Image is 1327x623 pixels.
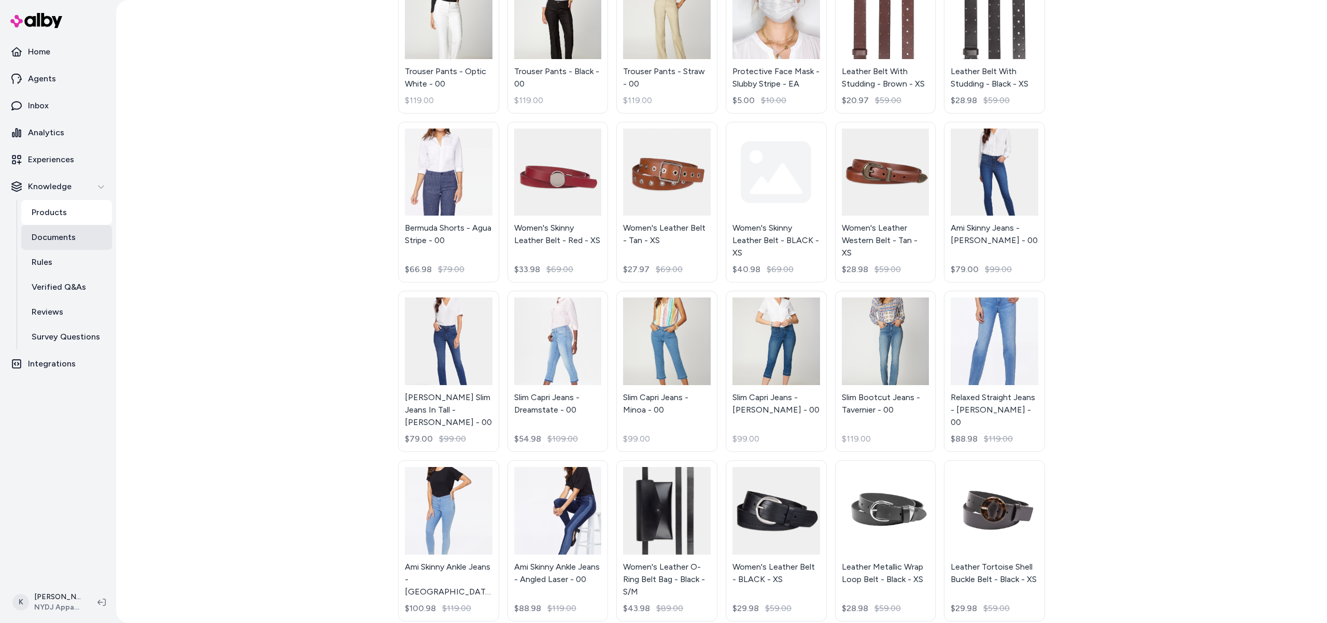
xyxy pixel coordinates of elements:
[944,122,1045,283] a: Ami Skinny Jeans - Cooper - 00Ami Skinny Jeans - [PERSON_NAME] - 00$79.00$99.00
[28,358,76,370] p: Integrations
[28,73,56,85] p: Agents
[21,324,112,349] a: Survey Questions
[4,66,112,91] a: Agents
[32,206,67,219] p: Products
[34,592,81,602] p: [PERSON_NAME]
[4,120,112,145] a: Analytics
[28,100,49,112] p: Inbox
[32,306,63,318] p: Reviews
[507,122,609,283] a: Women's Skinny Leather Belt - Red - XSWomen's Skinny Leather Belt - Red - XS$33.98$69.00
[835,122,936,283] a: Women's Leather Western Belt - Tan - XSWomen's Leather Western Belt - Tan - XS$28.98$59.00
[12,594,29,611] span: K
[21,250,112,275] a: Rules
[21,300,112,324] a: Reviews
[4,147,112,172] a: Experiences
[616,122,717,283] a: Women's Leather Belt - Tan - XSWomen's Leather Belt - Tan - XS$27.97$69.00
[28,153,74,166] p: Experiences
[726,291,827,452] a: Slim Capri Jeans - Marchant - 00Slim Capri Jeans - [PERSON_NAME] - 00$99.00
[21,225,112,250] a: Documents
[616,460,717,621] a: Women's Leather O-Ring Belt Bag - Black - S/MWomen's Leather O-Ring Belt Bag - Black - S/M$43.98$...
[835,291,936,452] a: Slim Bootcut Jeans - Tavernier - 00Slim Bootcut Jeans - Tavernier - 00$119.00
[726,122,827,283] a: Women's Skinny Leather Belt - BLACK - XS$40.98$69.00
[398,122,499,283] a: Bermuda Shorts - Agua Stripe - 00Bermuda Shorts - Agua Stripe - 00$66.98$79.00
[28,46,50,58] p: Home
[726,460,827,621] a: Women's Leather Belt - BLACK - XSWomen's Leather Belt - BLACK - XS$29.98$59.00
[32,331,100,343] p: Survey Questions
[4,351,112,376] a: Integrations
[28,180,72,193] p: Knowledge
[28,126,64,139] p: Analytics
[10,13,62,28] img: alby Logo
[944,460,1045,621] a: Leather Tortoise Shell Buckle Belt - Black - XSLeather Tortoise Shell Buckle Belt - Black - XS$29...
[4,93,112,118] a: Inbox
[835,460,936,621] a: Leather Metallic Wrap Loop Belt - Black - XSLeather Metallic Wrap Loop Belt - Black - XS$28.98$59.00
[4,39,112,64] a: Home
[507,460,609,621] a: Ami Skinny Ankle Jeans - Angled Laser - 00Ami Skinny Ankle Jeans - Angled Laser - 00$88.98$119.00
[21,275,112,300] a: Verified Q&As
[398,460,499,621] a: Ami Skinny Ankle Jeans - Belle Isle - 00Ami Skinny Ankle Jeans - [GEOGRAPHIC_DATA] - 00$100.98$11...
[32,281,86,293] p: Verified Q&As
[944,291,1045,452] a: Relaxed Straight Jeans - Rhodes - 00Relaxed Straight Jeans - [PERSON_NAME] - 00$88.98$119.00
[6,586,89,619] button: K[PERSON_NAME]NYDJ Apparel
[34,602,81,613] span: NYDJ Apparel
[616,291,717,452] a: Slim Capri Jeans - Minoa - 00Slim Capri Jeans - Minoa - 00$99.00
[4,174,112,199] button: Knowledge
[21,200,112,225] a: Products
[32,231,76,244] p: Documents
[398,291,499,452] a: Sheri Slim Jeans In Tall - Cooper - 00[PERSON_NAME] Slim Jeans In Tall - [PERSON_NAME] - 00$79.00...
[32,256,52,268] p: Rules
[507,291,609,452] a: Slim Capri Jeans - Dreamstate - 00Slim Capri Jeans - Dreamstate - 00$54.98$109.00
